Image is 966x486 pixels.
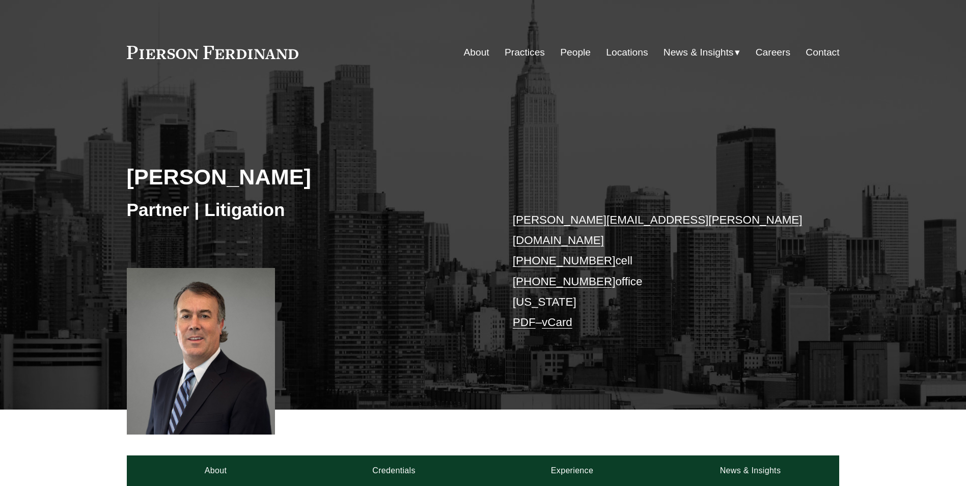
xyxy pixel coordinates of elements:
a: Credentials [305,455,483,486]
a: Experience [483,455,661,486]
a: folder dropdown [664,43,740,62]
a: People [560,43,591,62]
a: Practices [505,43,545,62]
a: News & Insights [661,455,839,486]
a: About [127,455,305,486]
a: vCard [542,316,572,329]
a: Locations [606,43,648,62]
a: About [464,43,489,62]
a: [PHONE_NUMBER] [513,254,616,267]
a: PDF [513,316,536,329]
span: News & Insights [664,44,734,62]
h2: [PERSON_NAME] [127,164,483,190]
a: Contact [806,43,839,62]
h3: Partner | Litigation [127,199,483,221]
a: Careers [756,43,790,62]
a: [PHONE_NUMBER] [513,275,616,288]
p: cell office [US_STATE] – [513,210,810,333]
a: [PERSON_NAME][EMAIL_ADDRESS][PERSON_NAME][DOMAIN_NAME] [513,213,803,247]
